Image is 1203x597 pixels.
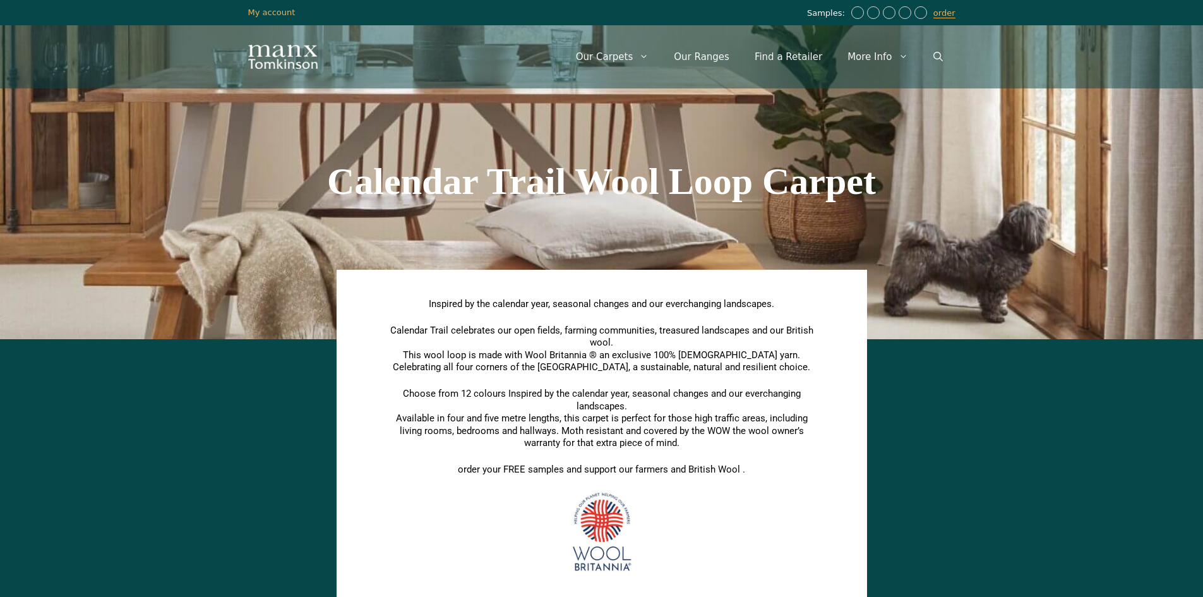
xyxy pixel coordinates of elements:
[563,38,955,76] nav: Primary
[563,38,662,76] a: Our Carpets
[384,388,820,450] p: Choose from 12 colours Inspired by the calendar year, seasonal changes and our everchanging lands...
[248,45,318,69] img: Manx Tomkinson
[807,8,848,19] span: Samples:
[835,38,920,76] a: More Info
[921,38,955,76] a: Open Search Bar
[742,38,835,76] a: Find a Retailer
[661,38,742,76] a: Our Ranges
[933,8,955,18] a: order
[248,162,955,200] h1: Calendar Trail Wool Loop Carpet
[248,8,296,17] a: My account
[384,325,820,374] p: Calendar Trail celebrates our open fields, farming communities, treasured landscapes and our Brit...
[384,464,820,476] p: order your FREE samples and support our farmers and British Wool .
[384,298,820,311] p: Inspired by the calendar year, seasonal changes and our everchanging landscapes.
